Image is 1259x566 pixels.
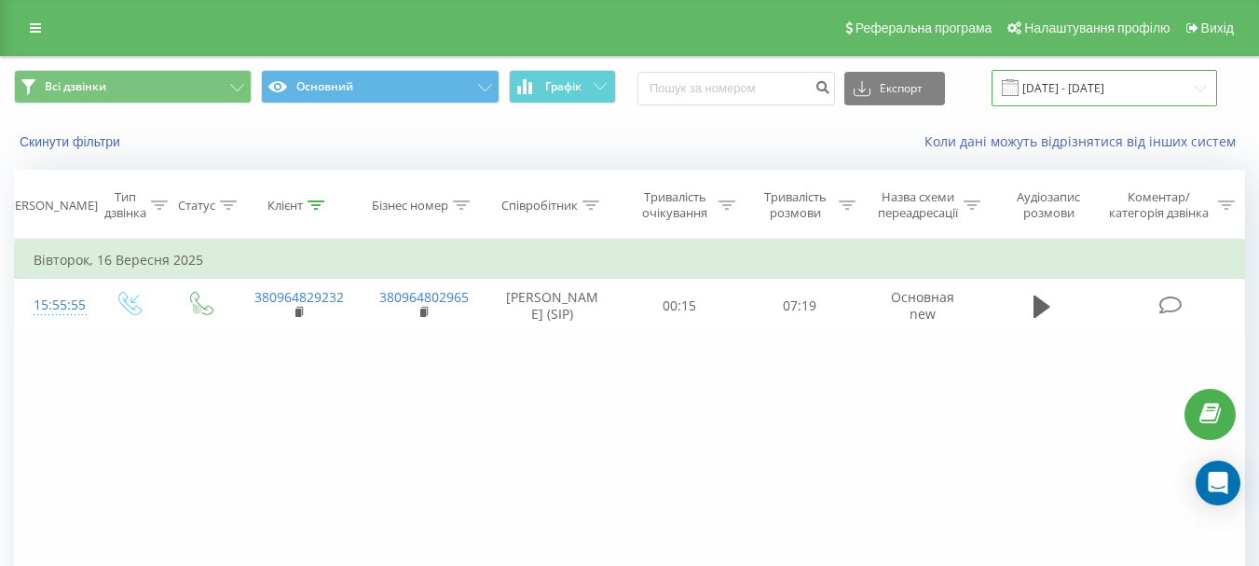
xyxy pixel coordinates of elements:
[1024,21,1170,35] span: Налаштування профілю
[620,279,740,333] td: 00:15
[1104,189,1213,221] div: Коментар/категорія дзвінка
[637,72,835,105] input: Пошук за номером
[379,288,469,306] a: 380964802965
[372,198,448,214] div: Бізнес номер
[267,198,303,214] div: Клієнт
[1196,461,1240,505] div: Open Intercom Messenger
[4,198,98,214] div: [PERSON_NAME]
[1002,189,1096,221] div: Аудіозапис розмови
[1201,21,1234,35] span: Вихід
[45,79,106,94] span: Всі дзвінки
[855,21,992,35] span: Реферальна програма
[860,279,985,333] td: Основная new
[104,189,146,221] div: Тип дзвінка
[15,242,1245,279] td: Вівторок, 16 Вересня 2025
[486,279,620,333] td: [PERSON_NAME] (SIP)
[34,287,73,324] div: 15:55:55
[545,80,582,93] span: Графік
[501,198,578,214] div: Співробітник
[254,288,344,306] a: 380964829232
[178,198,215,214] div: Статус
[877,189,959,221] div: Назва схеми переадресації
[844,72,945,105] button: Експорт
[509,70,616,104] button: Графік
[924,132,1245,150] a: Коли дані можуть відрізнятися вiд інших систем
[757,189,834,221] div: Тривалість розмови
[636,189,714,221] div: Тривалість очікування
[740,279,860,333] td: 07:19
[14,70,252,104] button: Всі дзвінки
[261,70,499,104] button: Основний
[14,133,130,150] button: Скинути фільтри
